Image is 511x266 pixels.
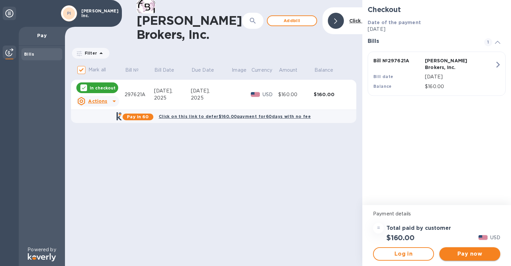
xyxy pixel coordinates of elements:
[425,73,495,80] p: [DATE]
[192,67,223,74] span: Due Date
[28,253,56,261] img: Logo
[386,225,451,231] h3: Total paid by customer
[24,52,34,57] b: Bills
[373,223,384,234] div: =
[368,5,506,14] h2: Checkout
[154,67,174,74] p: Bill Date
[159,114,311,119] b: Click on this link to defer $160.00 payment for 60 days with no fee
[154,94,191,102] div: 2025
[191,87,231,94] div: [DATE],
[278,91,314,98] div: $160.00
[484,38,492,46] span: 1
[125,67,148,74] span: Bill №
[88,66,106,73] p: Mark all
[314,91,350,98] div: $160.00
[27,246,56,253] p: Powered by
[279,67,306,74] span: Amount
[232,67,246,74] p: Image
[279,67,298,74] p: Amount
[368,38,476,45] h3: Bills
[154,67,183,74] span: Bill Date
[425,57,474,71] p: [PERSON_NAME] Brokers, Inc.
[273,17,311,25] span: Add bill
[191,94,231,102] div: 2025
[314,67,342,74] span: Balance
[368,20,421,25] b: Date of the payment
[379,250,428,258] span: Log in
[425,83,495,90] p: $160.00
[67,11,71,16] b: PI
[386,234,415,242] h2: $160.00
[445,250,495,258] span: Pay now
[368,52,506,96] button: Bill №297621A[PERSON_NAME] Brokers, Inc.Bill date[DATE]Balance$160.00
[125,67,139,74] p: Bill №
[439,247,500,261] button: Pay now
[127,114,149,119] b: Pay in 60
[263,91,278,98] p: USD
[251,67,272,74] p: Currency
[373,57,422,64] p: Bill № 297621A
[81,9,115,18] p: [PERSON_NAME] Inc.
[82,50,97,56] p: Filter
[192,67,214,74] p: Due Date
[373,74,393,79] b: Bill date
[88,98,107,104] u: Actions
[137,13,242,42] h1: [PERSON_NAME] Brokers, Inc.
[90,85,116,91] p: In checkout
[24,32,60,39] p: Pay
[349,18,380,23] b: Click to hide
[368,26,506,33] p: [DATE]
[251,92,260,97] img: USD
[373,84,392,89] b: Balance
[479,235,488,240] img: USD
[154,87,191,94] div: [DATE],
[373,210,500,217] p: Payment details
[373,247,434,261] button: Log in
[125,91,154,98] div: 297621A
[267,15,317,26] button: Addbill
[314,67,333,74] p: Balance
[490,234,500,241] p: USD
